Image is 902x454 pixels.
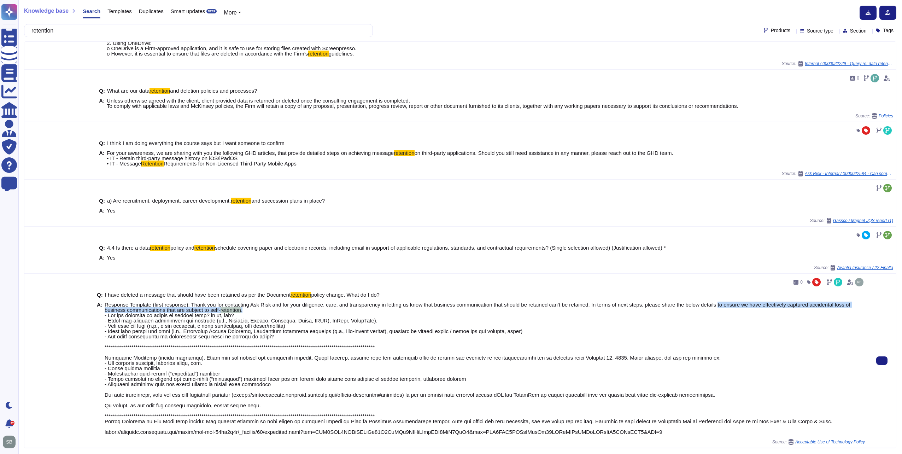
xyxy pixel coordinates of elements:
mark: retention [221,307,241,313]
span: Duplicates [139,8,164,14]
mark: retention [194,245,215,251]
span: Smart updates [171,8,205,14]
span: Source: [810,218,893,223]
span: a) Are recruitment, deployment, career development, [107,198,231,204]
b: Q: [99,198,105,203]
span: Gassco / Magnet JQS report (1) [833,219,893,223]
span: Unless otherwise agreed with the client, client provided data is returned or deleted once the con... [107,98,738,109]
span: Source: [814,265,893,270]
button: user [1,434,20,450]
span: policy and [170,245,194,251]
b: A: [97,302,102,435]
span: and deletion policies and processes? [170,88,257,94]
span: Tags [883,28,894,33]
span: . - Lor ips dolorsita co adipis el seddoei temp? in ut, lab? - Etdol mag-aliquaen adminimveni qui... [105,307,832,435]
span: Search [83,8,100,14]
mark: retention [150,88,170,94]
b: Q: [99,140,105,146]
span: Internal / 0000022229 - Query re: data retention, Firm-approved apps, SR+, Cyber incidents, and S... [805,62,893,66]
span: Source: [782,171,893,176]
span: What are our data [107,88,150,94]
img: user [3,436,16,448]
b: Q: [99,245,105,250]
span: Knowledge base [24,8,69,14]
span: Templates [107,8,131,14]
span: on third-party applications. Should you still need assistance in any manner, please reach out to ... [107,150,673,167]
span: Source: [772,439,865,445]
div: 9+ [10,421,14,425]
span: and succession plans in place? [251,198,325,204]
b: A: [99,150,105,166]
mark: retention [150,245,170,251]
b: A: [99,208,105,213]
b: Q: [97,292,103,297]
mark: retention [394,150,414,156]
span: Source: [782,61,893,66]
div: BETA [206,9,217,13]
span: Yes [107,255,115,261]
span: Acceptable Use of Technology Policy [795,440,865,444]
span: policy change. What do I do? [311,292,379,298]
span: I have deleted a message that should have been retained as per the Document [105,292,291,298]
span: 0 [857,76,859,80]
span: 4.4 Is there a data [107,245,150,251]
span: Products [771,28,790,33]
b: Q: [99,88,105,93]
b: A: [99,255,105,260]
img: user [855,278,863,286]
span: 0 [800,280,803,284]
span: For your awareness, we are sharing with you the following GHD articles, that provide detailed ste... [107,150,394,156]
input: Search a question or template... [28,24,365,37]
span: Requirements for Non-Licensed Third-Party Mobile Apps [164,161,297,167]
mark: Retention [141,161,164,167]
span: Policies [879,114,893,118]
button: More [224,8,241,17]
mark: retention [291,292,311,298]
mark: retention [308,51,328,57]
span: More [224,10,236,16]
span: Source type [807,28,833,33]
span: Source: [855,113,893,119]
mark: retention [231,198,251,204]
span: Yes [107,208,115,214]
span: Ask Risk - Internal / 0000022584 - Can someone jump on zoom to help me set my devices for retention? [805,171,893,176]
span: Section [850,28,867,33]
span: Avantia Insurance / 22 Finalta [837,266,893,270]
span: guidelines. [329,51,354,57]
span: I think I am doing everything the course says but I want someone to confirm [107,140,285,146]
b: A: [99,98,105,109]
span: Response Template (first response): Thank you for contacting Ask Risk and for your diligence, car... [105,302,850,313]
span: schedule covering paper and electronic records, including email in support of applicable regulati... [215,245,666,251]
